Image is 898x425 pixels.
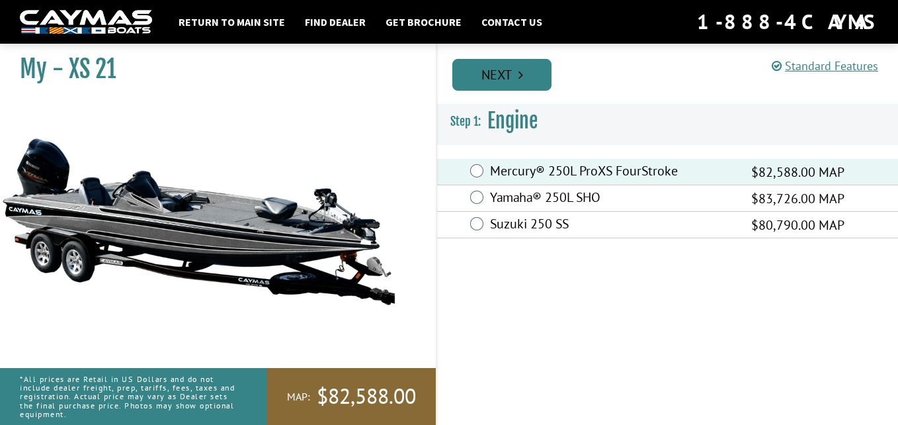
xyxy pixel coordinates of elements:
h3: Engine [437,97,898,146]
span: $80,790.00 MAP [751,215,844,235]
span: $83,726.00 MAP [751,189,844,209]
span: MAP: [287,390,310,404]
label: Mercury® 250L ProXS FourStroke [490,163,735,182]
h1: My - XS 21 [20,54,403,84]
a: Return to main site [172,13,292,30]
a: Standard Features [772,58,878,73]
span: $82,588.00 MAP [751,162,844,182]
img: white-logo-c9c8dbefe5ff5ceceb0f0178aa75bf4bb51f6bca0971e226c86eb53dfe498488.png [20,10,152,34]
label: Yamaha® 250L SHO [490,189,735,209]
a: Contact Us [475,13,549,30]
a: MAP:$82,588.00 [267,368,436,425]
ul: Pagination [449,57,898,91]
a: Get Brochure [379,13,468,30]
label: Suzuki 250 SS [490,216,735,235]
a: Find Dealer [298,13,372,30]
span: $82,588.00 [317,383,416,410]
a: Next [452,59,551,91]
div: 1-888-4CAYMAS [697,7,878,36]
p: *All prices are Retail in US Dollars and do not include dealer freight, prep, tariffs, fees, taxe... [20,368,237,425]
